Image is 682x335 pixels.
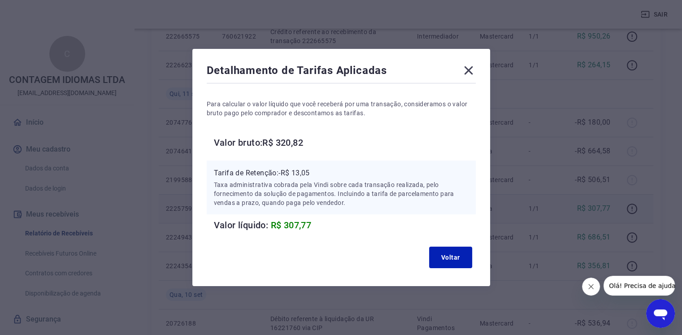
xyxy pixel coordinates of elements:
[214,168,469,178] p: Tarifa de Retenção: -R$ 13,05
[604,276,675,296] iframe: Mensagem da empresa
[214,180,469,207] p: Taxa administrativa cobrada pela Vindi sobre cada transação realizada, pelo fornecimento da soluç...
[646,299,675,328] iframe: Botão para abrir a janela de mensagens
[207,63,476,81] div: Detalhamento de Tarifas Aplicadas
[5,6,75,13] span: Olá! Precisa de ajuda?
[271,220,312,231] span: R$ 307,77
[214,135,476,150] h6: Valor bruto: R$ 320,82
[207,100,476,117] p: Para calcular o valor líquido que você receberá por uma transação, consideramos o valor bruto pag...
[214,218,476,232] h6: Valor líquido:
[582,278,600,296] iframe: Fechar mensagem
[429,247,472,268] button: Voltar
